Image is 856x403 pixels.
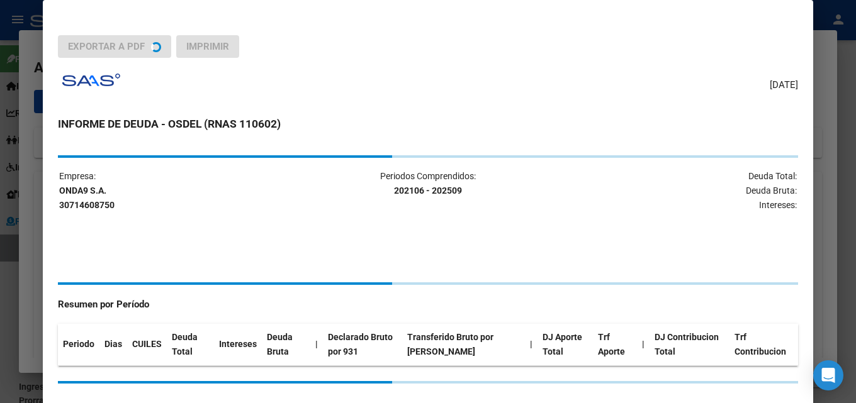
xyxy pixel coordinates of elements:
[402,324,525,365] th: Transferido Bruto por [PERSON_NAME]
[525,324,538,365] th: |
[552,169,797,212] p: Deuda Total: Deuda Bruta: Intereses:
[127,324,167,365] th: CUILES
[593,324,637,365] th: Trf Aporte
[637,324,650,365] th: |
[305,169,550,198] p: Periodos Comprendidos:
[538,324,593,365] th: DJ Aporte Total
[58,297,798,312] h4: Resumen por Período
[58,116,798,132] h3: INFORME DE DEUDA - OSDEL (RNAS 110602)
[59,169,304,212] p: Empresa:
[176,35,239,58] button: Imprimir
[394,185,462,196] strong: 202106 - 202509
[770,78,798,92] span: [DATE]
[68,41,145,52] span: Exportar a PDF
[813,360,843,390] div: Open Intercom Messenger
[323,324,402,365] th: Declarado Bruto por 931
[99,324,127,365] th: Dias
[58,35,171,58] button: Exportar a PDF
[262,324,310,365] th: Deuda Bruta
[167,324,214,365] th: Deuda Total
[186,41,229,52] span: Imprimir
[58,324,99,365] th: Periodo
[310,324,323,365] th: |
[59,185,115,210] strong: ONDA9 S.A. 30714608750
[650,324,729,365] th: DJ Contribucion Total
[214,324,262,365] th: Intereses
[729,324,798,365] th: Trf Contribucion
